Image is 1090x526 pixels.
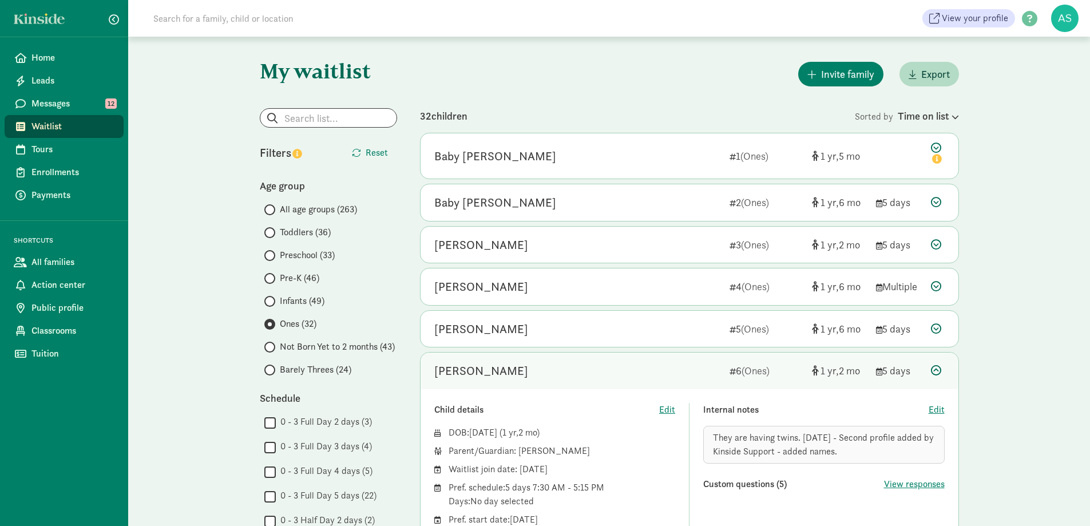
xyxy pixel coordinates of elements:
span: (Ones) [742,364,770,377]
div: Custom questions (5) [703,477,884,491]
span: Classrooms [31,324,114,338]
button: Edit [659,403,675,417]
span: (Ones) [741,322,769,335]
span: Home [31,51,114,65]
div: Schedule [260,390,397,406]
div: [object Object] [812,237,867,252]
span: 1 [821,322,839,335]
span: 2 [518,426,537,438]
div: 2 [730,195,803,210]
div: [object Object] [812,279,867,294]
div: Baby Greenwald [434,193,556,212]
div: [object Object] [812,321,867,337]
div: Sorted by [855,108,959,124]
div: Baby Orrock [434,147,556,165]
span: Enrollments [31,165,114,179]
span: 6 [839,322,861,335]
input: Search for a family, child or location [146,7,467,30]
input: Search list... [260,109,397,127]
a: Home [5,46,124,69]
span: They are having twins. [DATE] - Second profile added by Kinside Support - added names. [713,432,934,457]
span: Payments [31,188,114,202]
a: Tuition [5,342,124,365]
span: Waitlist [31,120,114,133]
div: [object Object] [812,195,867,210]
span: (Ones) [742,280,770,293]
span: 2 [839,238,860,251]
div: Scarlet Graycheck [434,320,528,338]
a: Payments [5,184,124,207]
span: (Ones) [741,196,769,209]
span: 1 [821,364,839,377]
a: Leads [5,69,124,92]
div: [object Object] [812,148,867,164]
span: Action center [31,278,114,292]
div: Parent/Guardian: [PERSON_NAME] [449,444,676,458]
span: Reset [366,146,388,160]
span: 1 [502,426,518,438]
span: (Ones) [740,149,768,163]
div: 4 [730,279,803,294]
div: Wilder Grundhoefer [434,236,528,254]
span: Infants (49) [280,294,324,308]
span: [DATE] [469,426,497,438]
a: View your profile [922,9,1015,27]
span: Not Born Yet to 2 months (43) [280,340,395,354]
button: Reset [343,141,397,164]
div: 5 days [876,195,922,210]
span: Barely Threes (24) [280,363,351,377]
span: Invite family [821,66,874,82]
button: Export [899,62,959,86]
button: Edit [929,403,945,417]
span: 6 [839,196,861,209]
span: Preschool (33) [280,248,335,262]
a: Waitlist [5,115,124,138]
div: 1 [730,148,803,164]
div: 5 days [876,237,922,252]
div: Internal notes [703,403,929,417]
span: Export [921,66,950,82]
a: Classrooms [5,319,124,342]
div: 5 days [876,321,922,337]
span: Toddlers (36) [280,226,331,239]
div: 6 [730,363,803,378]
span: Tours [31,143,114,156]
span: 1 [821,196,839,209]
a: Action center [5,274,124,296]
a: Public profile [5,296,124,319]
span: View your profile [942,11,1008,25]
span: Public profile [31,301,114,315]
label: 0 - 3 Full Day 4 days (5) [276,464,372,478]
iframe: Chat Widget [1033,471,1090,526]
span: All families [31,255,114,269]
div: Time on list [898,108,959,124]
div: Rowen Cundy [434,362,528,380]
div: DOB: ( ) [449,426,676,440]
h1: My waitlist [260,60,397,82]
div: [object Object] [812,363,867,378]
span: 2 [839,364,860,377]
span: All age groups (263) [280,203,357,216]
div: 5 days [876,363,922,378]
div: Filters [260,144,328,161]
span: Tuition [31,347,114,361]
div: 32 children [420,108,855,124]
span: 5 [839,149,860,163]
span: 1 [821,149,839,163]
label: 0 - 3 Full Day 3 days (4) [276,440,372,453]
div: 3 [730,237,803,252]
div: Pref. schedule: 5 days 7:30 AM - 5:15 PM Days: No day selected [449,481,676,508]
a: All families [5,251,124,274]
span: Pre-K (46) [280,271,319,285]
div: 5 [730,321,803,337]
span: Messages [31,97,114,110]
span: 12 [105,98,117,109]
span: 6 [839,280,861,293]
div: Multiple [876,279,922,294]
button: Invite family [798,62,883,86]
div: Waitlist join date: [DATE] [449,462,676,476]
div: Caroline Barkley [434,278,528,296]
